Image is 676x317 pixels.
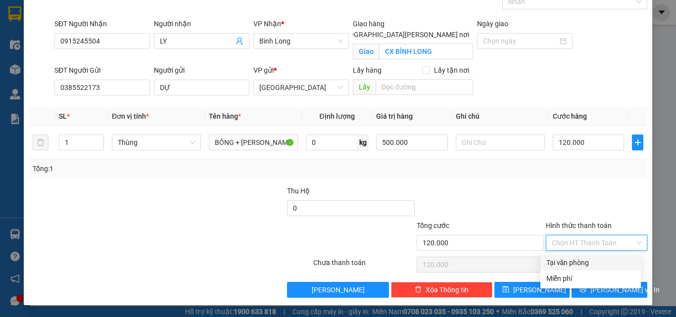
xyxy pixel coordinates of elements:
span: Bình Long [259,34,343,48]
button: deleteXóa Thông tin [391,282,492,298]
div: Tổng: 1 [33,163,262,174]
span: delete [415,286,422,294]
label: Ngày giao [477,20,508,28]
button: save[PERSON_NAME] [494,282,570,298]
div: Chưa thanh toán [312,257,416,274]
div: SĐT Người Gửi [54,65,150,76]
span: printer [579,286,586,294]
span: [GEOGRAPHIC_DATA][PERSON_NAME] nơi [334,29,473,40]
span: Thùng [118,135,195,150]
button: plus [632,135,643,150]
span: Đà Lạt [259,80,343,95]
span: Thu Hộ [287,187,310,195]
input: Ghi Chú [456,135,545,150]
input: VD: Bàn, Ghế [209,135,298,150]
input: Giao tận nơi [379,44,473,59]
span: user-add [236,37,243,45]
button: [PERSON_NAME] [287,282,388,298]
span: Lấy [353,79,376,95]
div: Miễn phí [546,273,635,284]
th: Ghi chú [452,107,549,126]
div: SĐT Người Nhận [54,18,150,29]
div: Người gửi [154,65,249,76]
span: SL [59,112,67,120]
li: VP [GEOGRAPHIC_DATA] [68,42,132,75]
span: Giao [353,44,379,59]
input: Dọc đường [376,79,473,95]
input: 0 [376,135,447,150]
span: VP Nhận [253,20,281,28]
span: Định lượng [319,112,354,120]
span: Đơn vị tính [112,112,149,120]
span: Tên hàng [209,112,241,120]
span: [PERSON_NAME] và In [590,284,660,295]
li: Thanh Thuỷ [5,5,144,24]
button: delete [33,135,48,150]
span: [PERSON_NAME] [513,284,566,295]
label: Hình thức thanh toán [546,222,612,229]
span: Tổng cước [417,222,449,229]
span: Lấy hàng [353,66,382,74]
span: [PERSON_NAME] [312,284,365,295]
span: save [502,286,509,294]
button: printer[PERSON_NAME] và In [572,282,647,298]
input: Ngày giao [483,36,558,46]
span: Giao hàng [353,20,385,28]
span: plus [632,138,643,146]
span: Lấy tận nơi [430,65,473,76]
div: Tại văn phòng [546,257,635,268]
div: VP gửi [253,65,349,76]
span: Cước hàng [553,112,587,120]
span: kg [358,135,368,150]
li: VP [GEOGRAPHIC_DATA] [5,42,68,75]
span: Giá trị hàng [376,112,413,120]
div: Người nhận [154,18,249,29]
span: Xóa Thông tin [426,284,469,295]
